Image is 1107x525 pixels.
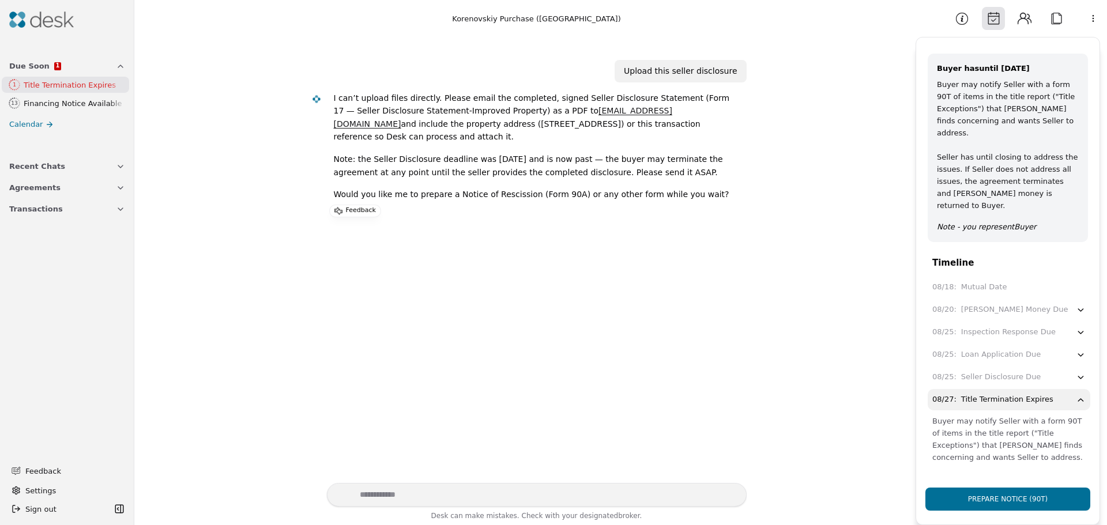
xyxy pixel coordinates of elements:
div: 13 [11,99,17,108]
button: Sign out [7,500,111,518]
span: Feedback [25,465,118,477]
div: Desk can make mistakes. Check with your broker. [327,510,747,525]
span: Due Soon [9,60,50,72]
a: [EMAIL_ADDRESS][DOMAIN_NAME] [334,106,672,129]
a: Calendar [2,116,132,133]
p: Note: the Seller Disclosure deadline was [DATE] and is now past — the buyer may terminate the agr... [334,153,737,179]
a: 1Title Termination Expires [2,77,129,93]
button: 08/18:Mutual Date [928,277,1090,298]
div: 1 [13,81,16,89]
div: Financing Notice Available [24,97,125,109]
div: [PERSON_NAME] Money Due [961,304,1068,316]
button: 08/27:Title Termination Expires [928,389,1090,410]
div: Upload this seller disclosure [624,65,737,78]
span: Calendar [9,118,43,130]
button: Transactions [2,198,132,220]
span: Settings [25,485,56,497]
button: 08/25:Loan Application Due [928,344,1090,365]
div: Seller Disclosure Due [961,371,1041,383]
div: 08/27 : [932,394,957,406]
button: Prepare Notice (90T) [925,488,1090,511]
span: Transactions [9,203,63,215]
a: 13Financing Notice Available [2,95,129,111]
img: Desk [311,94,321,104]
div: Korenovskiy Purchase ([GEOGRAPHIC_DATA]) [452,13,620,25]
button: Settings [7,481,127,500]
span: Agreements [9,182,61,194]
span: Recent Chats [9,160,65,172]
button: Recent Chats [2,156,132,177]
button: Feedback [5,460,125,481]
span: 1 [55,63,59,69]
p: Would you like me to prepare a Notice of Rescission (Form 90A) or any other form while you wait? [334,188,737,201]
button: Agreements [2,177,132,198]
div: Loan Application Due [961,349,1041,361]
p: Feedback [346,205,376,217]
div: Timeline [916,256,1100,270]
div: Buyer may notify Seller with a form 90T of items in the title report ("Title Exceptions") that [P... [937,78,1079,211]
p: I can’t upload files directly. Please email the completed, signed Seller Disclosure Statement (Fo... [334,92,737,143]
div: Mutual Date [961,281,1007,293]
span: designated [579,512,618,520]
div: Title Termination Expires [961,394,1053,406]
div: 08/25 : [932,371,957,383]
p: Note - you represent Buyer [937,221,1079,233]
div: 08/25 : [932,349,957,361]
button: Due Soon1 [2,55,132,77]
button: 08/25:Seller Disclosure Due [928,367,1090,388]
span: Sign out [25,503,57,515]
img: Desk [9,12,74,28]
div: 08/18 : [932,281,957,293]
div: 08/25 : [932,326,957,338]
button: 08/25:Inspection Response Due [928,322,1090,343]
div: Inspection Response Due [961,326,1056,338]
div: Title Termination Expires [24,79,125,91]
button: 08/20:[PERSON_NAME] Money Due [928,299,1090,320]
div: 08/20 : [932,304,957,316]
textarea: Write your prompt here [327,483,747,507]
